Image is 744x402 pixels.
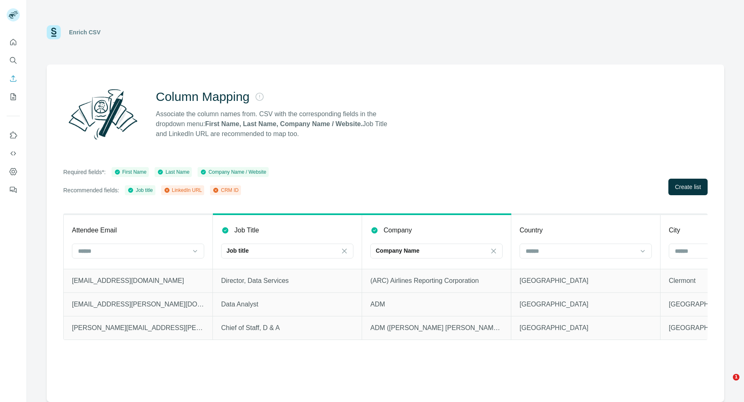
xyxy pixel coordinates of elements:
[7,164,20,179] button: Dashboard
[370,299,503,309] p: ADM
[7,128,20,143] button: Use Surfe on LinkedIn
[7,89,20,104] button: My lists
[156,89,250,104] h2: Column Mapping
[376,246,420,255] p: Company Name
[227,246,249,255] p: Job title
[733,374,739,380] span: 1
[164,187,202,194] div: LinkedIn URL
[7,71,20,86] button: Enrich CSV
[63,186,119,194] p: Recommended fields:
[370,323,503,333] p: ADM ([PERSON_NAME] [PERSON_NAME] Midland Company)
[63,84,143,144] img: Surfe Illustration - Column Mapping
[221,323,353,333] p: Chief of Staff, D & A
[212,187,238,194] div: CRM ID
[520,225,543,235] p: Country
[69,28,100,36] div: Enrich CSV
[127,187,153,194] div: Job title
[370,276,503,286] p: (ARC) Airlines Reporting Corporation
[221,299,353,309] p: Data Analyst
[200,168,266,176] div: Company Name / Website
[157,168,189,176] div: Last Name
[205,120,362,127] strong: First Name, Last Name, Company Name / Website.
[7,35,20,50] button: Quick start
[716,374,736,394] iframe: Intercom live chat
[72,299,204,309] p: [EMAIL_ADDRESS][PERSON_NAME][DOMAIN_NAME]
[234,225,259,235] p: Job Title
[520,323,652,333] p: [GEOGRAPHIC_DATA]
[668,179,708,195] button: Create list
[114,168,147,176] div: First Name
[72,276,204,286] p: [EMAIL_ADDRESS][DOMAIN_NAME]
[520,299,652,309] p: [GEOGRAPHIC_DATA]
[520,276,652,286] p: [GEOGRAPHIC_DATA]
[7,182,20,197] button: Feedback
[7,53,20,68] button: Search
[669,225,680,235] p: City
[63,168,106,176] p: Required fields*:
[72,323,204,333] p: [PERSON_NAME][EMAIL_ADDRESS][PERSON_NAME][DOMAIN_NAME]
[72,225,117,235] p: Attendee Email
[156,109,395,139] p: Associate the column names from. CSV with the corresponding fields in the dropdown menu: Job Titl...
[384,225,412,235] p: Company
[7,146,20,161] button: Use Surfe API
[221,276,353,286] p: Director, Data Services
[675,183,701,191] span: Create list
[47,25,61,39] img: Surfe Logo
